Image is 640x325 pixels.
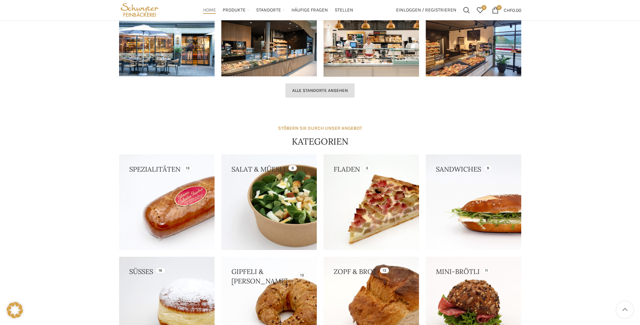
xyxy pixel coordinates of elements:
[460,3,473,17] a: Suchen
[335,7,353,14] span: Stellen
[278,125,362,132] div: STÖBERN SIE DURCH UNSER ANGEBOT
[203,3,216,17] a: Home
[256,7,281,14] span: Standorte
[335,3,353,17] a: Stellen
[223,7,246,14] span: Produkte
[473,3,487,17] div: Meine Wunschliste
[291,3,328,17] a: Häufige Fragen
[504,7,521,13] bdi: 0.00
[164,3,392,17] div: Main navigation
[285,83,355,98] a: Alle Standorte ansehen
[393,3,460,17] a: Einloggen / Registrieren
[473,3,487,17] a: 0
[481,5,486,10] span: 0
[119,7,161,12] a: Site logo
[489,3,525,17] a: 0 CHF0.00
[223,3,249,17] a: Produkte
[504,7,512,13] span: CHF
[256,3,285,17] a: Standorte
[616,301,633,318] a: Scroll to top button
[203,7,216,14] span: Home
[396,8,456,12] span: Einloggen / Registrieren
[292,88,348,93] span: Alle Standorte ansehen
[497,5,502,10] span: 0
[291,7,328,14] span: Häufige Fragen
[292,135,349,148] h4: KATEGORIEN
